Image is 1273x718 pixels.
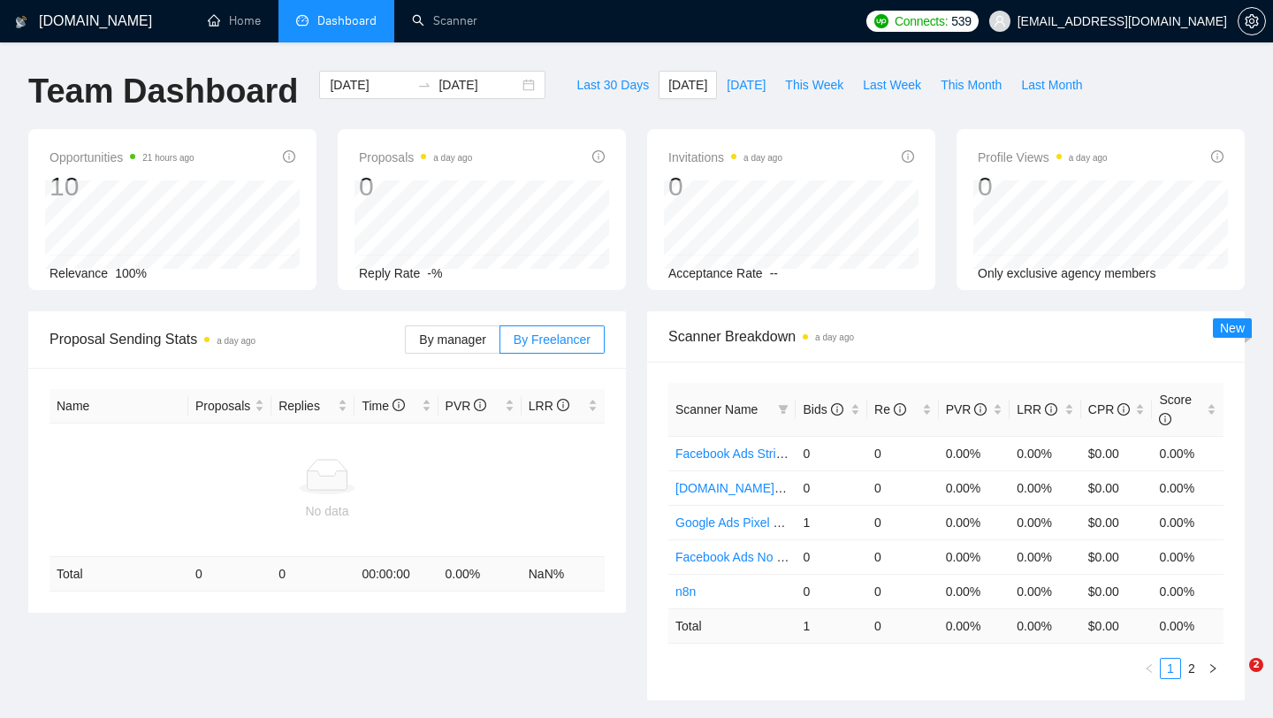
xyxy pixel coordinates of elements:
span: Bids [803,402,842,416]
span: swap-right [417,78,431,92]
div: 0 [668,170,782,203]
a: 2 [1182,659,1201,678]
th: Name [50,389,188,424]
td: $0.00 [1081,470,1153,505]
td: $0.00 [1081,539,1153,574]
span: Scanner Breakdown [668,325,1223,348]
li: Next Page [1202,658,1223,679]
span: Relevance [50,266,108,280]
td: 0.00% [939,505,1010,539]
td: 0 [867,539,939,574]
span: to [417,78,431,92]
td: 1 [796,608,867,643]
span: info-circle [1211,150,1223,163]
span: info-circle [557,399,569,411]
span: info-circle [1117,403,1130,416]
li: 2 [1181,658,1202,679]
span: By Freelancer [514,332,591,347]
td: Total [50,557,188,592]
div: No data [57,501,598,521]
span: Profile Views [978,147,1108,168]
td: 0 [188,557,271,592]
span: PVR [946,402,987,416]
td: 0.00% [1152,505,1223,539]
span: user [994,15,1006,27]
span: Reply Rate [359,266,420,280]
button: This Month [931,71,1011,99]
span: setting [1239,14,1265,28]
span: Invitations [668,147,782,168]
td: 0 [867,470,939,505]
span: This Month [941,75,1002,95]
td: Total [668,608,796,643]
span: right [1208,663,1218,674]
span: filter [778,404,789,415]
button: Last Month [1011,71,1092,99]
span: left [1144,663,1155,674]
a: searchScanner [412,13,477,28]
span: -- [770,266,778,280]
td: $0.00 [1081,505,1153,539]
a: homeHome [208,13,261,28]
td: 0.00 % [939,608,1010,643]
time: a day ago [743,153,782,163]
td: 0.00 % [1010,608,1081,643]
td: 0.00% [939,470,1010,505]
span: Dashboard [317,13,377,28]
li: Previous Page [1139,658,1160,679]
h1: Team Dashboard [28,71,298,112]
td: $ 0.00 [1081,608,1153,643]
td: 1 [796,505,867,539]
span: Only exclusive agency members [978,266,1156,280]
span: Connects: [895,11,948,31]
td: 0.00% [1152,574,1223,608]
td: $0.00 [1081,436,1153,470]
button: left [1139,658,1160,679]
span: Last Month [1021,75,1082,95]
span: info-circle [1045,403,1057,416]
span: info-circle [894,403,906,416]
button: [DATE] [717,71,775,99]
span: info-circle [902,150,914,163]
input: Start date [330,75,410,95]
span: Score [1159,393,1192,426]
td: 0 [271,557,354,592]
span: 539 [951,11,971,31]
span: info-circle [393,399,405,411]
td: 0 [867,436,939,470]
span: [DATE] [727,75,766,95]
td: 00:00:00 [354,557,438,592]
span: info-circle [592,150,605,163]
a: setting [1238,14,1266,28]
a: Facebook Ads No Budget - V2 [675,550,842,564]
td: 0.00% [1010,505,1081,539]
td: 0.00% [1010,436,1081,470]
td: 0.00% [939,574,1010,608]
span: Re [874,402,906,416]
button: right [1202,658,1223,679]
td: 0.00% [1152,436,1223,470]
td: 0 [796,539,867,574]
button: Last 30 Days [567,71,659,99]
button: Last Week [853,71,931,99]
span: LRR [529,399,569,413]
time: a day ago [815,332,854,342]
span: filter [774,396,792,423]
button: setting [1238,7,1266,35]
span: CPR [1088,402,1130,416]
td: 0 [796,436,867,470]
td: 0 [796,574,867,608]
td: 0.00 % [438,557,522,592]
input: End date [438,75,519,95]
span: 2 [1249,658,1263,672]
a: [DOMAIN_NAME] & other tools - [PERSON_NAME] [675,481,960,495]
div: 0 [359,170,472,203]
span: This Week [785,75,843,95]
span: info-circle [1159,413,1171,425]
td: 0 [867,608,939,643]
td: 0 [867,505,939,539]
span: By manager [419,332,485,347]
li: 1 [1160,658,1181,679]
td: 0.00% [939,436,1010,470]
span: Last 30 Days [576,75,649,95]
